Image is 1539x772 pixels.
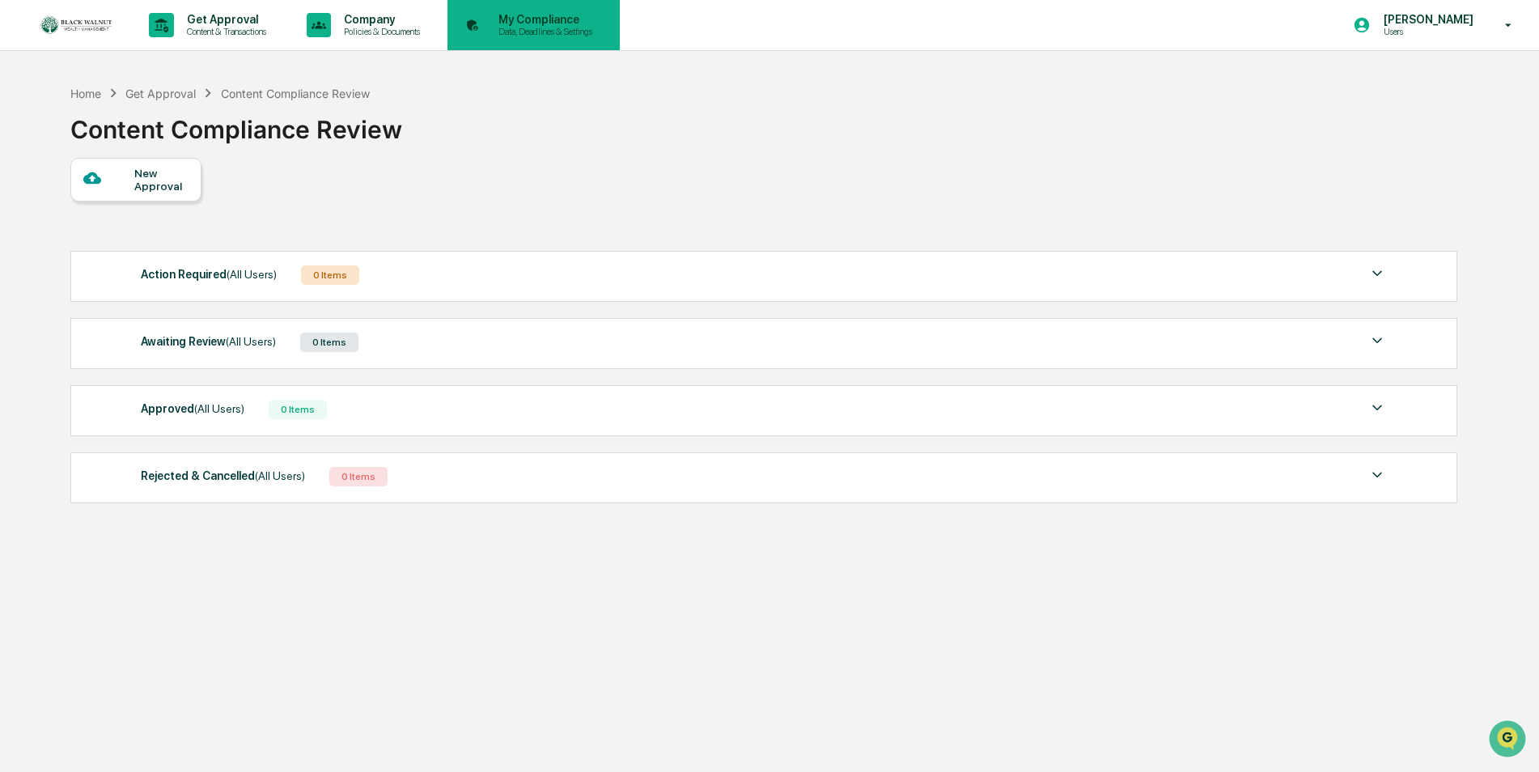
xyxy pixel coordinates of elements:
[141,264,277,285] div: Action Required
[1487,719,1531,762] iframe: Open customer support
[226,335,276,348] span: (All Users)
[221,87,370,100] div: Content Compliance Review
[16,206,29,218] div: 🖐️
[174,26,274,37] p: Content & Transactions
[329,467,388,486] div: 0 Items
[1371,26,1482,37] p: Users
[55,124,265,140] div: Start new chat
[331,26,428,37] p: Policies & Documents
[275,129,295,148] button: Start new chat
[10,197,111,227] a: 🖐️Preclearance
[141,465,305,486] div: Rejected & Cancelled
[16,34,295,60] p: How can we help?
[39,15,117,36] img: logo
[32,235,102,251] span: Data Lookup
[174,13,274,26] p: Get Approval
[331,13,428,26] p: Company
[269,400,327,419] div: 0 Items
[485,26,600,37] p: Data, Deadlines & Settings
[255,469,305,482] span: (All Users)
[1367,398,1387,418] img: caret
[301,265,359,285] div: 0 Items
[227,268,277,281] span: (All Users)
[141,398,244,419] div: Approved
[32,204,104,220] span: Preclearance
[1367,331,1387,350] img: caret
[1367,264,1387,283] img: caret
[1367,465,1387,485] img: caret
[70,87,101,100] div: Home
[55,140,205,153] div: We're available if you need us!
[111,197,207,227] a: 🗄️Attestations
[161,274,196,286] span: Pylon
[141,331,276,352] div: Awaiting Review
[117,206,130,218] div: 🗄️
[134,204,201,220] span: Attestations
[300,333,358,352] div: 0 Items
[10,228,108,257] a: 🔎Data Lookup
[70,102,402,144] div: Content Compliance Review
[134,167,189,193] div: New Approval
[1371,13,1482,26] p: [PERSON_NAME]
[16,236,29,249] div: 🔎
[125,87,196,100] div: Get Approval
[194,402,244,415] span: (All Users)
[16,124,45,153] img: 1746055101610-c473b297-6a78-478c-a979-82029cc54cd1
[114,274,196,286] a: Powered byPylon
[485,13,600,26] p: My Compliance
